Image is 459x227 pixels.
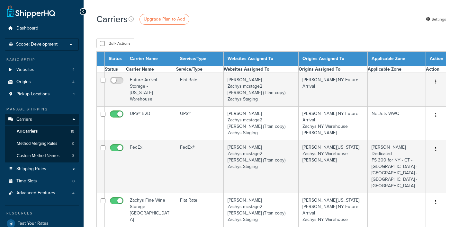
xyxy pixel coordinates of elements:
[176,193,224,227] td: Flat Rate
[224,140,298,193] td: [PERSON_NAME] Zachys mcstage2 [PERSON_NAME] (Titan copy) Zachys Staging
[5,150,79,162] li: Custom Method Names
[176,107,224,140] td: UPS®
[5,187,79,199] li: Advanced Features
[126,73,176,107] td: Future Arrival Storage - [US_STATE] Warehouse
[72,141,74,146] span: 0
[5,175,79,187] li: Time Slots
[16,179,37,184] span: Time Slots
[5,187,79,199] a: Advanced Features 4
[5,138,79,150] li: Method Merging Rules
[298,66,368,73] th: Origins Assigned To
[70,129,74,134] span: 15
[5,114,79,126] a: Carriers
[176,140,224,193] td: FedEx®
[298,140,368,193] td: [PERSON_NAME][US_STATE] Zachys NY Warehouse [PERSON_NAME]
[5,138,79,150] a: Method Merging Rules 0
[5,114,79,162] li: Carriers
[176,73,224,107] td: Flat Rate
[5,76,79,88] li: Origins
[126,66,176,73] th: Carrier Name
[368,107,426,140] td: NetJets WWC
[5,88,79,100] li: Pickup Locations
[5,163,79,175] a: Shipping Rules
[16,67,34,73] span: Websites
[16,117,32,122] span: Carriers
[426,15,446,24] a: Settings
[16,92,50,97] span: Pickup Locations
[426,52,446,66] th: Action
[368,52,426,66] th: Applicable Zone
[176,66,224,73] th: Service/Type
[298,107,368,140] td: [PERSON_NAME] NY Future Arrival Zachys NY Warehouse [PERSON_NAME]
[17,153,59,159] span: Custom Method Names
[73,92,75,97] span: 1
[16,190,55,196] span: Advanced Features
[96,39,134,48] button: Bulk Actions
[16,26,38,31] span: Dashboard
[16,42,58,47] span: Scope: Development
[105,52,126,66] th: Status
[298,73,368,107] td: [PERSON_NAME] NY Future Arrival
[105,66,126,73] th: Status
[72,79,75,85] span: 4
[7,5,55,18] a: ShipperHQ Home
[16,166,46,172] span: Shipping Rules
[144,16,185,22] span: Upgrade Plan to Add
[224,66,298,73] th: Websites Assigned To
[5,76,79,88] a: Origins 4
[224,193,298,227] td: [PERSON_NAME] Zachys mcstage2 [PERSON_NAME] (Titan copy) Zachys Staging
[298,193,368,227] td: [PERSON_NAME][US_STATE] [PERSON_NAME] NY Future Arrival Zachys NY Warehouse
[5,107,79,112] div: Manage Shipping
[126,107,176,140] td: UPS® B2B
[298,52,368,66] th: Origins Assigned To
[96,13,128,25] h1: Carriers
[72,153,74,159] span: 3
[426,66,446,73] th: Action
[5,22,79,34] a: Dashboard
[18,221,49,226] span: Test Your Rates
[72,179,75,184] span: 0
[16,79,31,85] span: Origins
[17,129,38,134] span: All Carriers
[5,175,79,187] a: Time Slots 0
[5,57,79,63] div: Basic Setup
[176,52,224,66] th: Service/Type
[5,64,79,76] a: Websites 4
[368,140,426,193] td: [PERSON_NAME] Dedicated FS 300 for NY - CT - [GEOGRAPHIC_DATA] - [GEOGRAPHIC_DATA] - [GEOGRAPHIC_...
[224,52,298,66] th: Websites Assigned To
[72,190,75,196] span: 4
[126,193,176,227] td: Zachys Fine Wine Storage [GEOGRAPHIC_DATA]
[126,52,176,66] th: Carrier Name
[5,126,79,137] a: All Carriers 15
[17,141,57,146] span: Method Merging Rules
[5,88,79,100] a: Pickup Locations 1
[224,107,298,140] td: [PERSON_NAME] Zachys mcstage2 [PERSON_NAME] (Titan copy) Zachys Staging
[224,73,298,107] td: [PERSON_NAME] Zachys mcstage2 [PERSON_NAME] (Titan copy) Zachys Staging
[126,140,176,193] td: FedEx
[5,126,79,137] li: All Carriers
[5,64,79,76] li: Websites
[368,66,426,73] th: Applicable Zone
[139,14,189,25] a: Upgrade Plan to Add
[5,150,79,162] a: Custom Method Names 3
[72,67,75,73] span: 4
[5,211,79,216] div: Resources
